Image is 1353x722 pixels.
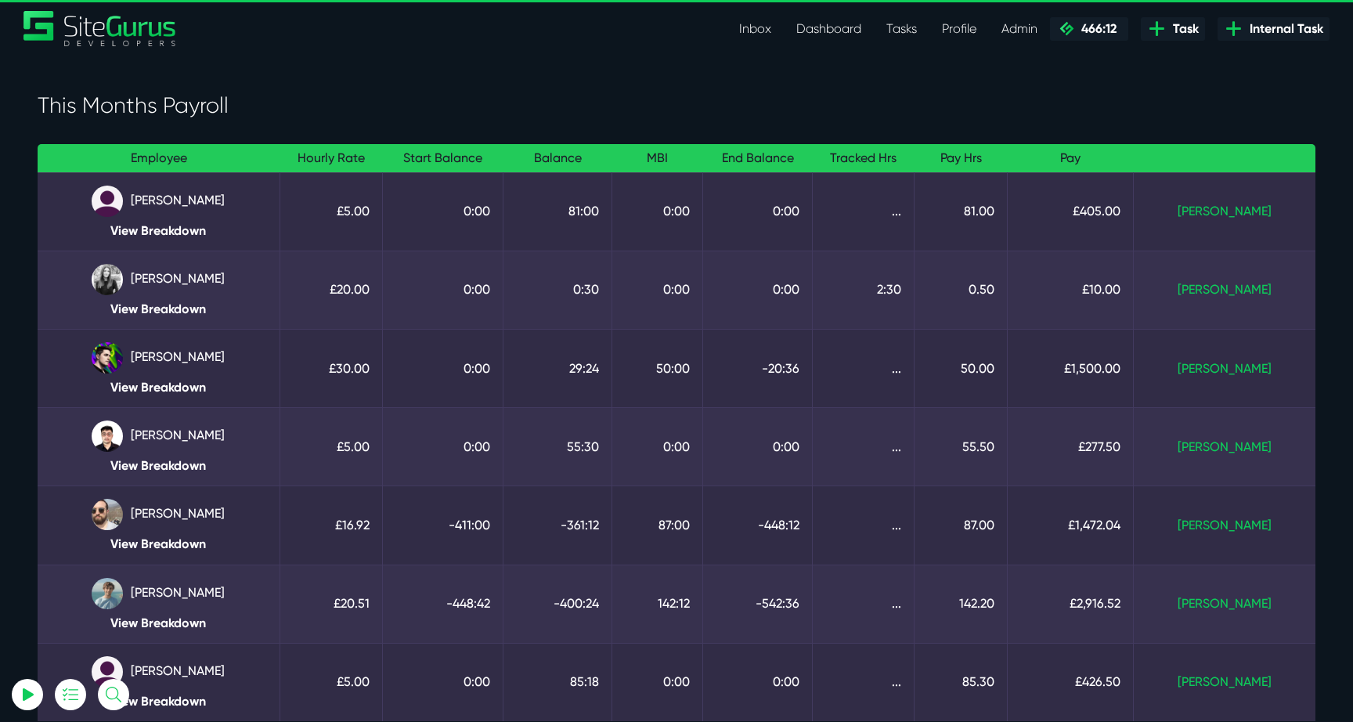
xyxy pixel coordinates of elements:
[874,13,929,45] a: Tasks
[612,643,703,721] td: 0:00
[1178,518,1272,532] a: [PERSON_NAME]
[813,408,915,486] td: ...
[813,144,915,173] th: Tracked Hrs
[813,172,915,251] td: ...
[38,172,280,251] td: [PERSON_NAME]
[915,643,1008,721] td: 85.30
[612,329,703,407] td: 50:00
[915,565,1008,643] td: 142.20
[1167,20,1199,38] span: Task
[612,486,703,565] td: 87:00
[382,144,503,173] th: Start Balance
[612,172,703,251] td: 0:00
[503,144,612,173] th: Balance
[915,408,1008,486] td: 55.50
[703,408,813,486] td: 0:00
[1008,251,1133,329] td: £10.00
[38,92,1315,119] h3: This Months Payroll
[915,251,1008,329] td: 0.50
[813,251,915,329] td: 2:30
[1008,329,1133,407] td: £1,500.00
[382,643,503,721] td: 0:00
[38,144,280,173] th: Employee
[38,251,280,329] td: [PERSON_NAME]
[50,301,267,316] a: View Breakdown
[280,408,382,486] td: £5.00
[280,565,382,643] td: £20.51
[92,186,123,217] img: default_qrqg0b.png
[1050,17,1128,41] a: 466:12
[915,144,1008,173] th: Pay Hrs
[929,13,989,45] a: Profile
[1178,204,1272,218] a: [PERSON_NAME]
[703,565,813,643] td: -542:36
[1141,17,1205,41] a: Task
[50,616,267,630] a: View Breakdown
[280,144,382,173] th: Hourly Rate
[703,643,813,721] td: 0:00
[1243,20,1323,38] span: Internal Task
[1178,596,1272,611] a: [PERSON_NAME]
[503,565,612,643] td: -400:24
[989,13,1050,45] a: Admin
[612,251,703,329] td: 0:00
[23,11,177,46] img: Sitegurus Logo
[280,251,382,329] td: £20.00
[92,656,123,688] img: default_qrqg0b.png
[703,329,813,407] td: -20:36
[503,172,612,251] td: 81:00
[503,408,612,486] td: 55:30
[280,486,382,565] td: £16.92
[1008,643,1133,721] td: £426.50
[382,172,503,251] td: 0:00
[280,172,382,251] td: £5.00
[50,536,267,551] a: View Breakdown
[38,486,280,565] td: [PERSON_NAME]
[727,13,784,45] a: Inbox
[1075,21,1117,36] span: 466:12
[703,251,813,329] td: 0:00
[1178,361,1272,376] a: [PERSON_NAME]
[280,643,382,721] td: £5.00
[92,578,123,609] img: tkl4csrki1nqjgf0pb1z.png
[38,408,280,486] td: [PERSON_NAME]
[813,643,915,721] td: ...
[784,13,874,45] a: Dashboard
[382,251,503,329] td: 0:00
[703,144,813,173] th: End Balance
[50,694,267,709] a: View Breakdown
[503,486,612,565] td: -361:12
[612,144,703,173] th: MBI
[813,565,915,643] td: ...
[915,329,1008,407] td: 50.00
[915,172,1008,251] td: 81.00
[50,380,267,395] a: View Breakdown
[1008,408,1133,486] td: £277.50
[703,172,813,251] td: 0:00
[92,342,123,374] img: rxuxidhawjjb44sgel4e.png
[382,486,503,565] td: -411:00
[382,408,503,486] td: 0:00
[703,486,813,565] td: -448:12
[1178,674,1272,689] a: [PERSON_NAME]
[612,408,703,486] td: 0:00
[23,11,177,46] a: SiteGurus
[50,458,267,473] a: View Breakdown
[503,643,612,721] td: 85:18
[612,565,703,643] td: 142:12
[1008,144,1133,173] th: Pay
[1008,172,1133,251] td: £405.00
[92,499,123,530] img: ublsy46zpoyz6muduycb.jpg
[38,565,280,643] td: [PERSON_NAME]
[382,565,503,643] td: -448:42
[1178,282,1272,297] a: [PERSON_NAME]
[813,329,915,407] td: ...
[503,251,612,329] td: 0:30
[1008,486,1133,565] td: £1,472.04
[1178,439,1272,454] a: [PERSON_NAME]
[38,329,280,407] td: [PERSON_NAME]
[915,486,1008,565] td: 87.00
[92,264,123,295] img: rgqpcqpgtbr9fmz9rxmm.jpg
[92,421,123,452] img: xv1kmavyemxtguplm5ir.png
[280,329,382,407] td: £30.00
